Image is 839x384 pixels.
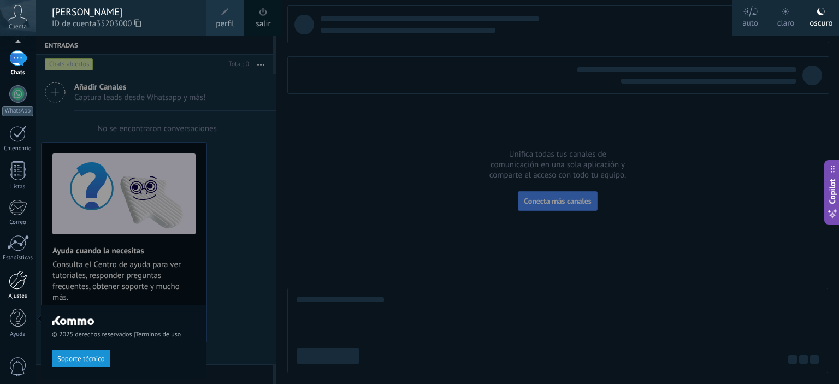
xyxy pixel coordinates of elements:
button: Soporte técnico [52,350,110,367]
span: Copilot [827,179,838,204]
div: Ayuda [2,331,34,338]
span: Soporte técnico [57,355,105,363]
span: Cuenta [9,23,27,31]
div: Chats [2,69,34,76]
div: oscuro [810,7,832,36]
div: WhatsApp [2,106,33,116]
div: claro [777,7,795,36]
div: auto [742,7,758,36]
a: salir [256,18,270,30]
div: Listas [2,184,34,191]
div: [PERSON_NAME] [52,6,195,18]
a: Términos de uso [135,330,181,339]
div: Estadísticas [2,255,34,262]
div: Ajustes [2,293,34,300]
div: Correo [2,219,34,226]
span: © 2025 derechos reservados | [52,330,195,339]
div: Calendario [2,145,34,152]
a: Soporte técnico [52,354,110,362]
span: perfil [216,18,234,30]
span: ID de cuenta [52,18,195,30]
span: 35203000 [96,18,141,30]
